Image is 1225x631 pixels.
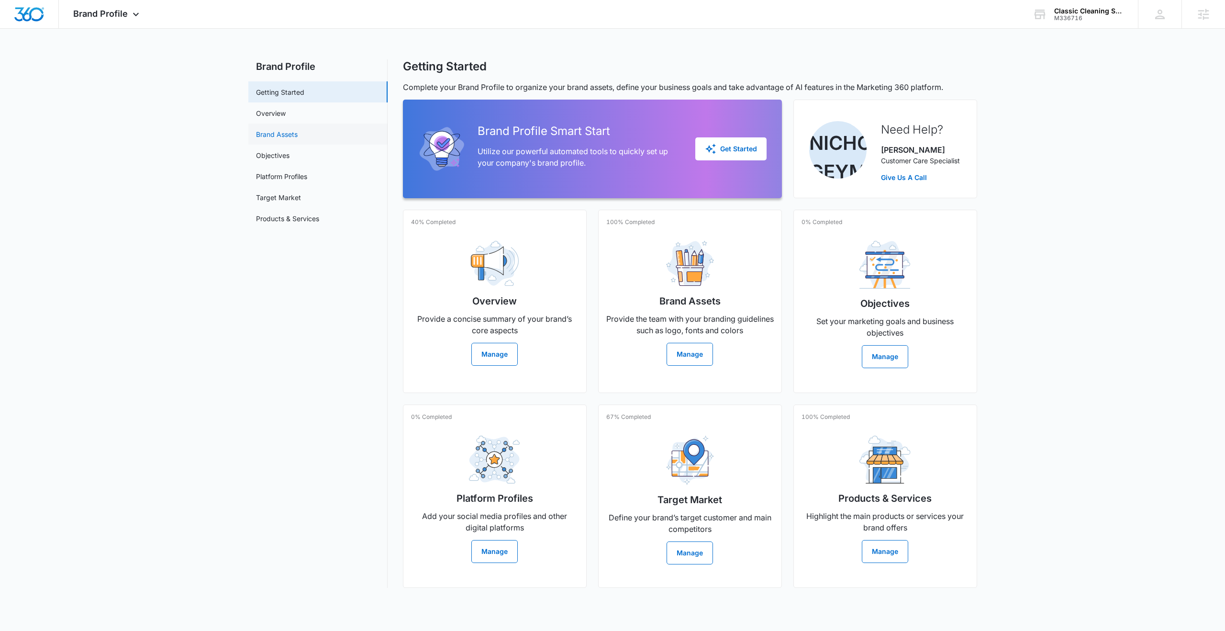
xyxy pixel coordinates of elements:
a: 100% CompletedProducts & ServicesHighlight the main products or services your brand offersManage [793,405,977,588]
a: 67% CompletedTarget MarketDefine your brand’s target customer and main competitorsManage [598,405,782,588]
h1: Getting Started [403,59,487,74]
p: Add your social media profiles and other digital platforms [411,510,579,533]
button: Get Started [695,137,767,160]
a: 0% CompletedPlatform ProfilesAdd your social media profiles and other digital platformsManage [403,405,587,588]
p: Provide a concise summary of your brand’s core aspects [411,313,579,336]
button: Manage [862,345,908,368]
h2: Brand Profile Smart Start [478,123,680,140]
h2: Brand Profile [248,59,388,74]
a: Objectives [256,150,290,160]
button: Manage [862,540,908,563]
h2: Overview [472,294,517,308]
button: Manage [471,540,518,563]
a: 0% CompletedObjectivesSet your marketing goals and business objectivesManage [793,210,977,393]
p: 100% Completed [802,413,850,421]
button: Manage [667,343,713,366]
h2: Products & Services [838,491,932,506]
a: 40% CompletedOverviewProvide a concise summary of your brand’s core aspectsManage [403,210,587,393]
p: 0% Completed [802,218,842,226]
p: Provide the team with your branding guidelines such as logo, fonts and colors [606,313,774,336]
h2: Need Help? [881,121,960,138]
p: Define your brand’s target customer and main competitors [606,512,774,535]
a: Give Us A Call [881,172,960,182]
a: Brand Assets [256,129,298,139]
p: Set your marketing goals and business objectives [802,315,969,338]
p: Utilize our powerful automated tools to quickly set up your company's brand profile. [478,146,680,169]
p: [PERSON_NAME] [881,144,960,156]
a: Overview [256,108,286,118]
a: 100% CompletedBrand AssetsProvide the team with your branding guidelines such as logo, fonts and ... [598,210,782,393]
h2: Target Market [657,493,722,507]
button: Manage [471,343,518,366]
img: Nicholas Geymann [809,121,867,179]
p: Highlight the main products or services your brand offers [802,510,969,533]
p: 0% Completed [411,413,452,421]
h2: Brand Assets [659,294,721,308]
p: 67% Completed [606,413,651,421]
div: Get Started [705,143,757,155]
p: Customer Care Specialist [881,156,960,166]
div: account id [1054,15,1124,22]
div: account name [1054,7,1124,15]
h2: Platform Profiles [457,491,533,506]
p: Complete your Brand Profile to organize your brand assets, define your business goals and take ad... [403,81,977,93]
p: 100% Completed [606,218,655,226]
a: Products & Services [256,214,319,224]
span: Brand Profile [73,9,128,19]
p: 40% Completed [411,218,456,226]
a: Getting Started [256,87,304,97]
button: Manage [667,541,713,564]
h2: Objectives [860,296,910,311]
a: Target Market [256,192,301,203]
a: Platform Profiles [256,171,307,181]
